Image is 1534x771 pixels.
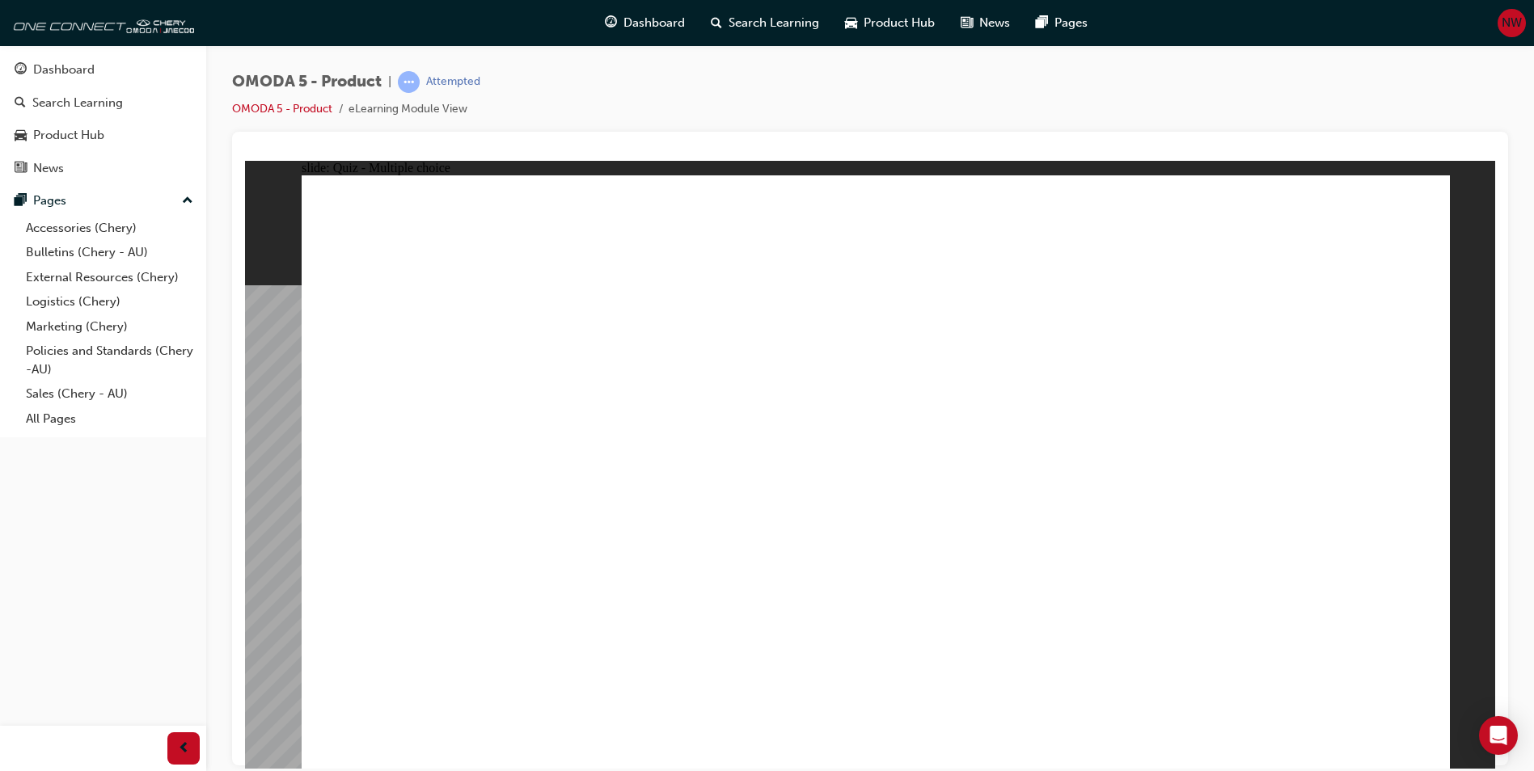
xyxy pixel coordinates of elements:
span: | [388,73,391,91]
span: search-icon [711,13,722,33]
span: learningRecordVerb_ATTEMPT-icon [398,71,420,93]
span: Pages [1054,14,1088,32]
a: Sales (Chery - AU) [19,381,200,407]
span: NW [1502,14,1522,32]
div: Product Hub [33,126,104,145]
a: Bulletins (Chery - AU) [19,240,200,265]
a: guage-iconDashboard [592,6,698,40]
a: External Resources (Chery) [19,265,200,290]
a: OMODA 5 - Product [232,102,332,116]
div: Attempted [426,74,480,90]
span: Product Hub [864,14,935,32]
span: pages-icon [1036,13,1048,33]
a: Dashboard [6,55,200,85]
a: search-iconSearch Learning [698,6,832,40]
a: Logistics (Chery) [19,289,200,314]
div: Pages [33,192,66,210]
span: guage-icon [605,13,617,33]
span: car-icon [15,128,27,143]
button: Pages [6,186,200,216]
span: search-icon [15,96,26,111]
span: news-icon [15,162,27,176]
span: News [979,14,1010,32]
a: news-iconNews [948,6,1023,40]
a: Search Learning [6,88,200,118]
span: car-icon [845,13,857,33]
button: DashboardSearch LearningProduct HubNews [6,52,200,186]
a: Product Hub [6,120,200,150]
span: Dashboard [623,14,685,32]
span: prev-icon [178,739,190,759]
li: eLearning Module View [349,100,467,119]
div: Open Intercom Messenger [1479,716,1518,755]
div: Dashboard [33,61,95,79]
span: pages-icon [15,194,27,209]
span: news-icon [961,13,973,33]
a: Policies and Standards (Chery -AU) [19,339,200,381]
span: up-icon [182,191,193,212]
a: pages-iconPages [1023,6,1101,40]
a: car-iconProduct Hub [832,6,948,40]
span: guage-icon [15,63,27,78]
img: oneconnect [8,6,194,39]
a: News [6,154,200,183]
div: Search Learning [32,94,123,112]
span: Search Learning [729,14,819,32]
button: NW [1498,9,1526,37]
a: Accessories (Chery) [19,216,200,241]
span: OMODA 5 - Product [232,73,382,91]
a: Marketing (Chery) [19,314,200,339]
a: All Pages [19,407,200,432]
div: News [33,159,64,178]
